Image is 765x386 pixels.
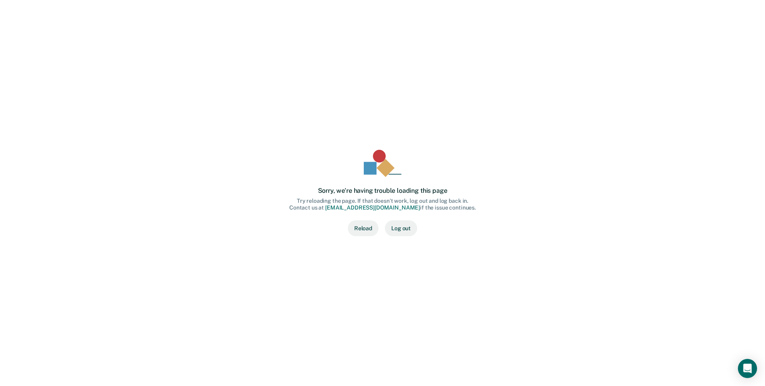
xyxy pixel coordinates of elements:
[348,220,379,236] button: Reload
[289,198,476,211] div: Try reloading the page. If that doesn’t work, log out and log back in. Contact us at if the issue...
[738,359,757,378] div: Open Intercom Messenger
[318,187,447,194] div: Sorry, we’re having trouble loading this page
[385,220,417,236] button: Log out
[325,204,420,211] a: [EMAIL_ADDRESS][DOMAIN_NAME]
